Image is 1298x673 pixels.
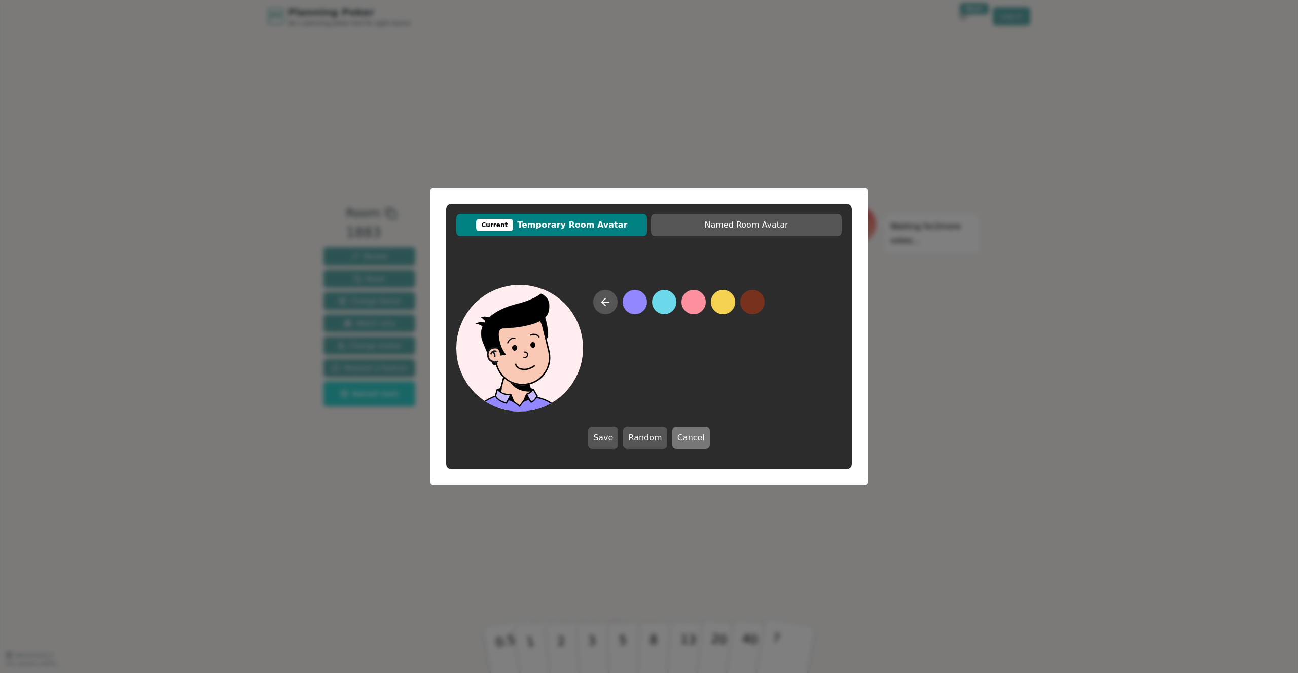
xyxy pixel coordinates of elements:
[461,219,642,231] span: Temporary Room Avatar
[672,427,710,449] button: Cancel
[623,427,667,449] button: Random
[456,214,647,236] button: CurrentTemporary Room Avatar
[588,427,618,449] button: Save
[656,219,837,231] span: Named Room Avatar
[476,219,514,231] div: Current
[651,214,842,236] button: Named Room Avatar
